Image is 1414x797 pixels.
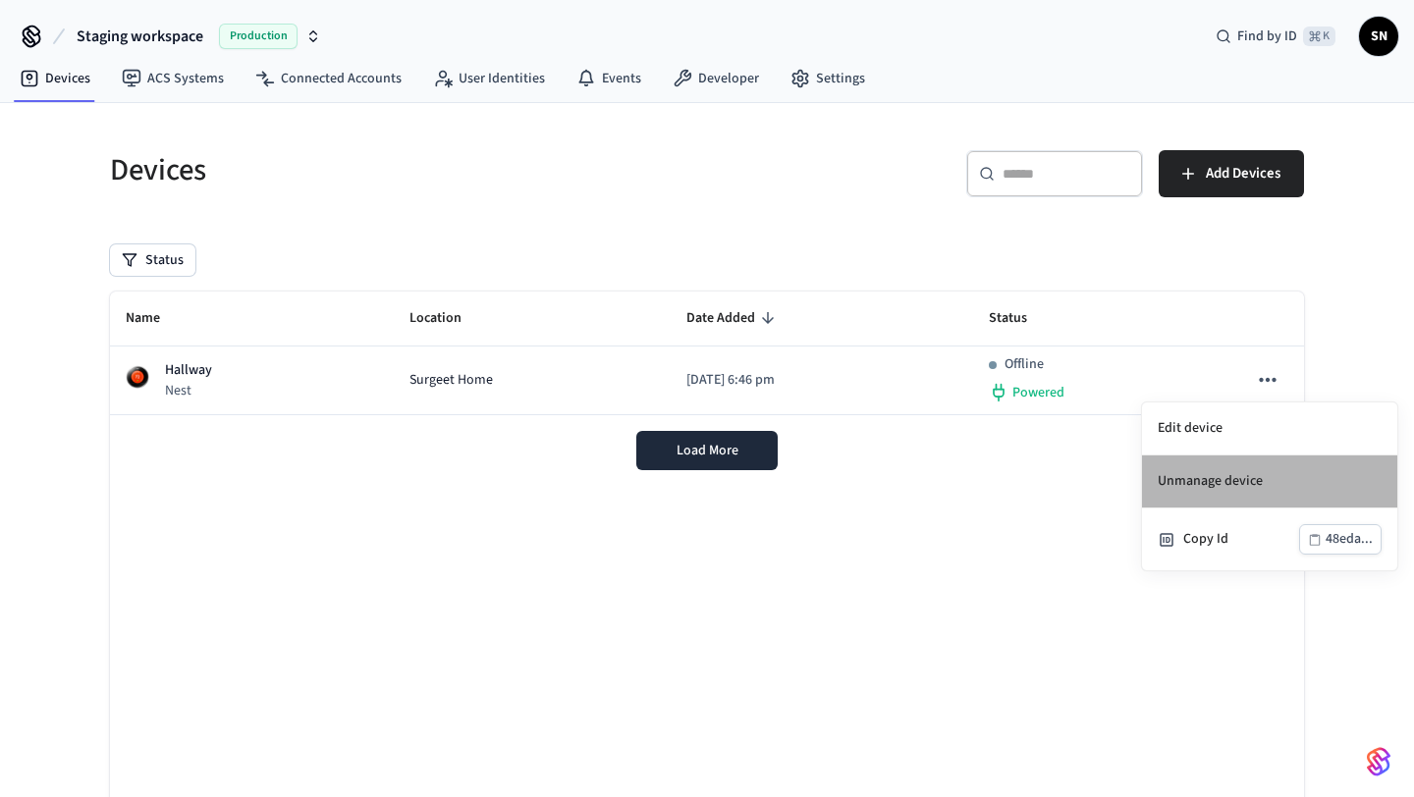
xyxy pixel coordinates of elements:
[1183,529,1299,550] div: Copy Id
[1326,527,1373,552] div: 48eda...
[1142,402,1397,455] li: Edit device
[1142,455,1397,508] li: Unmanage device
[1299,524,1382,555] button: 48eda...
[1367,746,1390,777] img: SeamLogoGradient.69752ec5.svg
